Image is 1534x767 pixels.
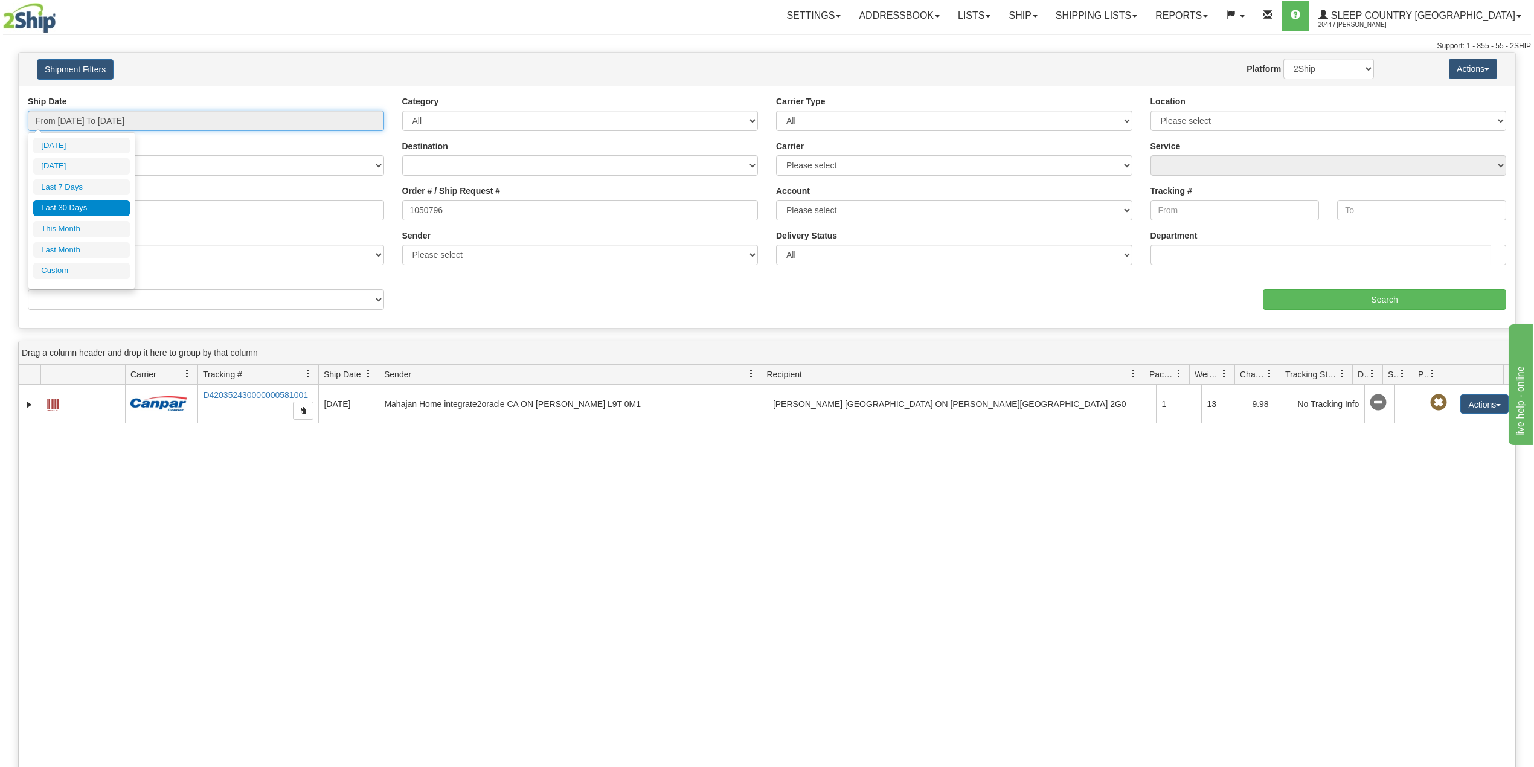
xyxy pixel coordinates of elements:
[768,385,1157,423] td: [PERSON_NAME] [GEOGRAPHIC_DATA] ON [PERSON_NAME][GEOGRAPHIC_DATA] 2G0
[33,242,130,258] li: Last Month
[47,394,59,413] a: Label
[1460,394,1509,414] button: Actions
[1506,322,1533,445] iframe: chat widget
[776,229,837,242] label: Delivery Status
[1150,95,1186,108] label: Location
[1150,140,1181,152] label: Service
[358,364,379,384] a: Ship Date filter column settings
[1318,19,1409,31] span: 2044 / [PERSON_NAME]
[177,364,197,384] a: Carrier filter column settings
[777,1,850,31] a: Settings
[776,95,825,108] label: Carrier Type
[1422,364,1443,384] a: Pickup Status filter column settings
[1123,364,1144,384] a: Recipient filter column settings
[1214,364,1234,384] a: Weight filter column settings
[1150,185,1192,197] label: Tracking #
[1000,1,1046,31] a: Ship
[776,140,804,152] label: Carrier
[293,402,313,420] button: Copy to clipboard
[28,95,67,108] label: Ship Date
[33,200,130,216] li: Last 30 Days
[1240,368,1265,380] span: Charge
[1149,368,1175,380] span: Packages
[130,396,187,411] img: 14 - Canpar
[1247,63,1281,75] label: Platform
[384,368,411,380] span: Sender
[1328,10,1515,21] span: Sleep Country [GEOGRAPHIC_DATA]
[33,158,130,175] li: [DATE]
[1195,368,1220,380] span: Weight
[1285,368,1338,380] span: Tracking Status
[33,179,130,196] li: Last 7 Days
[402,185,501,197] label: Order # / Ship Request #
[850,1,949,31] a: Addressbook
[1201,385,1247,423] td: 13
[402,229,431,242] label: Sender
[1146,1,1217,31] a: Reports
[1362,364,1382,384] a: Delivery Status filter column settings
[1263,289,1506,310] input: Search
[1392,364,1413,384] a: Shipment Issues filter column settings
[318,385,379,423] td: [DATE]
[1169,364,1189,384] a: Packages filter column settings
[1150,229,1198,242] label: Department
[203,390,308,400] a: D420352430000000581001
[9,7,112,22] div: live help - online
[33,221,130,237] li: This Month
[741,364,762,384] a: Sender filter column settings
[1309,1,1530,31] a: Sleep Country [GEOGRAPHIC_DATA] 2044 / [PERSON_NAME]
[3,41,1531,51] div: Support: 1 - 855 - 55 - 2SHIP
[203,368,242,380] span: Tracking #
[33,138,130,154] li: [DATE]
[949,1,1000,31] a: Lists
[1358,368,1368,380] span: Delivery Status
[776,185,810,197] label: Account
[379,385,768,423] td: Mahajan Home integrate2oracle CA ON [PERSON_NAME] L9T 0M1
[37,59,114,80] button: Shipment Filters
[324,368,361,380] span: Ship Date
[1430,394,1447,411] span: Pickup Not Assigned
[1337,200,1506,220] input: To
[33,263,130,279] li: Custom
[1259,364,1280,384] a: Charge filter column settings
[19,341,1515,365] div: grid grouping header
[1388,368,1398,380] span: Shipment Issues
[298,364,318,384] a: Tracking # filter column settings
[767,368,802,380] span: Recipient
[1247,385,1292,423] td: 9.98
[1449,59,1497,79] button: Actions
[1292,385,1364,423] td: No Tracking Info
[1370,394,1387,411] span: No Tracking Info
[3,3,56,33] img: logo2044.jpg
[402,95,439,108] label: Category
[402,140,448,152] label: Destination
[1150,200,1320,220] input: From
[24,399,36,411] a: Expand
[1156,385,1201,423] td: 1
[1332,364,1352,384] a: Tracking Status filter column settings
[130,368,156,380] span: Carrier
[1047,1,1146,31] a: Shipping lists
[1418,368,1428,380] span: Pickup Status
